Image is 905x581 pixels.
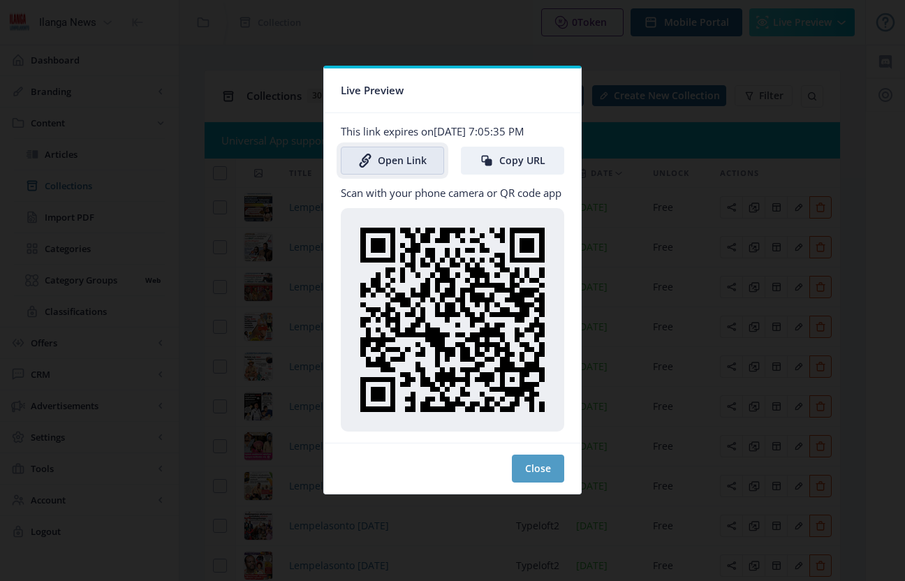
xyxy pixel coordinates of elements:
[512,455,564,483] button: Close
[341,186,564,200] p: Scan with your phone camera or QR code app
[461,147,564,175] button: Copy URL
[341,80,404,101] span: Live Preview
[341,124,564,138] p: This link expires on
[341,147,444,175] a: Open Link
[434,124,524,138] span: [DATE] 7:05:35 PM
